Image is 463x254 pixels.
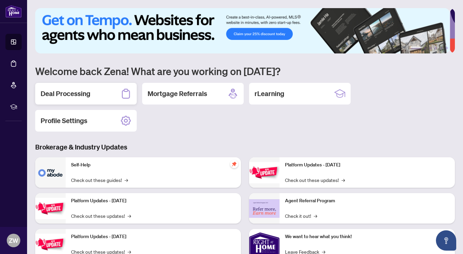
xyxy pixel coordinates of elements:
span: → [341,176,345,184]
img: Platform Updates - June 23, 2025 [249,162,280,183]
a: Check out these updates!→ [71,212,131,220]
p: Agent Referral Program [285,197,449,205]
img: logo [5,5,22,18]
img: Self-Help [35,157,66,188]
p: Platform Updates - [DATE] [71,233,236,240]
a: Check out these updates!→ [285,176,345,184]
button: Open asap [436,230,456,251]
h1: Welcome back Zena! What are you working on [DATE]? [35,65,455,77]
h2: Mortgage Referrals [148,89,207,98]
span: pushpin [230,160,238,168]
p: Self-Help [71,161,236,169]
button: 3 [429,47,432,49]
span: → [125,176,128,184]
button: 6 [445,47,448,49]
span: → [314,212,317,220]
img: Slide 0 [35,8,450,53]
h2: Profile Settings [41,116,87,125]
img: Platform Updates - September 16, 2025 [35,198,66,219]
p: Platform Updates - [DATE] [71,197,236,205]
a: Check out these guides!→ [71,176,128,184]
span: → [128,212,131,220]
button: 5 [440,47,443,49]
span: ZW [9,236,18,245]
img: Agent Referral Program [249,199,280,218]
button: 2 [424,47,426,49]
h3: Brokerage & Industry Updates [35,142,455,152]
p: Platform Updates - [DATE] [285,161,449,169]
button: 4 [435,47,437,49]
button: 1 [410,47,421,49]
a: Check it out!→ [285,212,317,220]
h2: rLearning [255,89,284,98]
h2: Deal Processing [41,89,90,98]
p: We want to hear what you think! [285,233,449,240]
